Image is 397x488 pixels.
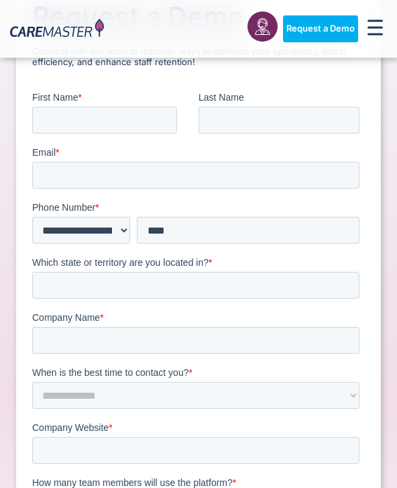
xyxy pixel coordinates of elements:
a: Request a Demo [283,15,358,42]
div: Menu Toggle [363,15,387,42]
span: Request a Demo [286,23,355,34]
img: CareMaster Logo [10,19,104,40]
